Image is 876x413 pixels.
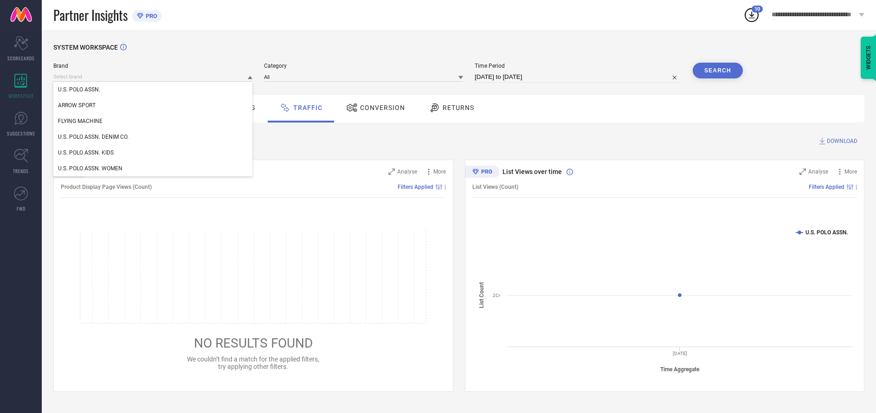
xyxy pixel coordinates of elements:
[53,113,252,129] div: FLYING MACHINE
[478,282,484,308] tspan: List Count
[58,134,129,140] span: U.S. POLO ASSN. DENIM CO.
[7,55,35,62] span: SCORECARDS
[53,97,252,113] div: ARROW SPORT
[856,184,857,190] span: |
[53,145,252,161] div: U.S. POLO ASSN. KIDS
[293,104,322,111] span: Traffic
[754,6,760,12] span: 10
[53,44,118,51] span: SYSTEM WORKSPACE
[58,86,100,93] span: U.S. POLO ASSN.
[8,92,34,99] span: WORKSPACE
[844,168,857,175] span: More
[660,366,700,373] tspan: Time Aggregate
[264,63,463,69] span: Category
[398,184,433,190] span: Filters Applied
[53,161,252,176] div: U.S. POLO ASSN. WOMEN
[58,102,96,109] span: ARROW SPORT
[799,168,806,175] svg: Zoom
[809,184,844,190] span: Filters Applied
[53,63,252,69] span: Brand
[493,293,501,298] text: 2Cr
[58,118,103,124] span: FLYING MACHINE
[53,129,252,145] div: U.S. POLO ASSN. DENIM CO.
[13,168,29,174] span: TRENDS
[360,104,405,111] span: Conversion
[444,184,446,190] span: |
[475,63,681,69] span: Time Period
[397,168,417,175] span: Analyse
[475,71,681,83] input: Select time period
[143,13,157,19] span: PRO
[61,184,152,190] span: Product Display Page Views (Count)
[17,205,26,212] span: FWD
[58,165,122,172] span: U.S. POLO ASSN. WOMEN
[472,184,518,190] span: List Views (Count)
[53,82,252,97] div: U.S. POLO ASSN.
[672,351,687,356] text: [DATE]
[693,63,743,78] button: Search
[388,168,395,175] svg: Zoom
[502,168,562,175] span: List Views over time
[187,355,319,370] span: We couldn’t find a match for the applied filters, try applying other filters.
[443,104,474,111] span: Returns
[194,336,313,351] span: NO RESULTS FOUND
[53,72,252,82] input: Select brand
[7,130,35,137] span: SUGGESTIONS
[805,229,848,236] text: U.S. POLO ASSN.
[53,6,128,25] span: Partner Insights
[743,6,760,23] div: Open download list
[465,166,499,180] div: Premium
[433,168,446,175] span: More
[58,149,114,156] span: U.S. POLO ASSN. KIDS
[808,168,828,175] span: Analyse
[827,136,857,146] span: DOWNLOAD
